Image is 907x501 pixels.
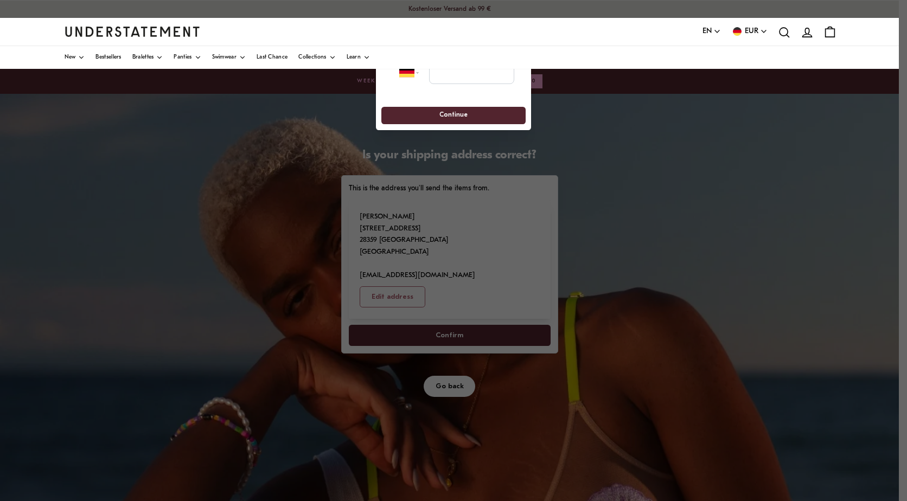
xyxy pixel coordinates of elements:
span: Bralettes [132,55,154,60]
a: Last Chance [257,46,288,69]
span: New [65,55,76,60]
span: Learn [347,55,361,60]
a: New [65,46,85,69]
button: EUR [732,25,768,37]
a: Learn [347,46,371,69]
span: Last Chance [257,55,288,60]
span: EUR [745,25,758,37]
span: Panties [174,55,191,60]
span: EN [702,25,712,37]
span: Swimwear [212,55,237,60]
a: Collections [298,46,335,69]
a: Bestsellers [95,46,121,69]
a: Panties [174,46,201,69]
button: Continue [381,107,525,125]
a: Bralettes [132,46,163,69]
span: Continue [439,107,468,124]
a: Understatement Homepage [65,27,200,36]
a: Swimwear [212,46,246,69]
button: EN [702,25,721,37]
span: Collections [298,55,326,60]
span: Bestsellers [95,55,121,60]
